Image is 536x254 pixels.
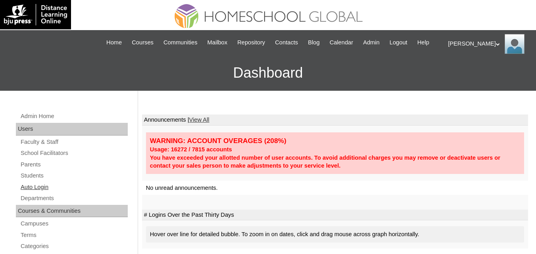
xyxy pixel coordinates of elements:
[304,38,323,47] a: Blog
[20,111,128,121] a: Admin Home
[207,38,228,47] span: Mailbox
[150,154,520,170] div: You have exceeded your allotted number of user accounts. To avoid additional charges you may remo...
[271,38,302,47] a: Contacts
[20,230,128,240] a: Terms
[359,38,384,47] a: Admin
[146,226,524,243] div: Hover over line for detailed bubble. To zoom in on dates, click and drag mouse across graph horiz...
[20,241,128,251] a: Categories
[142,181,528,195] td: No unread announcements.
[142,115,528,126] td: Announcements |
[363,38,380,47] span: Admin
[150,146,232,153] strong: Usage: 16272 / 7815 accounts
[20,137,128,147] a: Faculty & Staff
[163,38,198,47] span: Communities
[448,34,528,54] div: [PERSON_NAME]
[233,38,269,47] a: Repository
[20,148,128,158] a: School Facilitators
[20,160,128,170] a: Parents
[102,38,126,47] a: Home
[4,55,532,91] h3: Dashboard
[20,219,128,229] a: Campuses
[189,116,209,123] a: View All
[308,38,319,47] span: Blog
[237,38,265,47] span: Repository
[386,38,411,47] a: Logout
[505,34,524,54] img: Ariane Ebuen
[16,205,128,218] div: Courses & Communities
[150,136,520,145] div: WARNING: ACCOUNT OVERAGES (208%)
[106,38,122,47] span: Home
[330,38,353,47] span: Calendar
[417,38,429,47] span: Help
[390,38,407,47] span: Logout
[16,123,128,136] div: Users
[4,4,67,25] img: logo-white.png
[20,182,128,192] a: Auto Login
[204,38,232,47] a: Mailbox
[142,210,528,221] td: # Logins Over the Past Thirty Days
[275,38,298,47] span: Contacts
[20,171,128,181] a: Students
[128,38,158,47] a: Courses
[20,193,128,203] a: Departments
[132,38,154,47] span: Courses
[413,38,433,47] a: Help
[326,38,357,47] a: Calendar
[159,38,202,47] a: Communities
